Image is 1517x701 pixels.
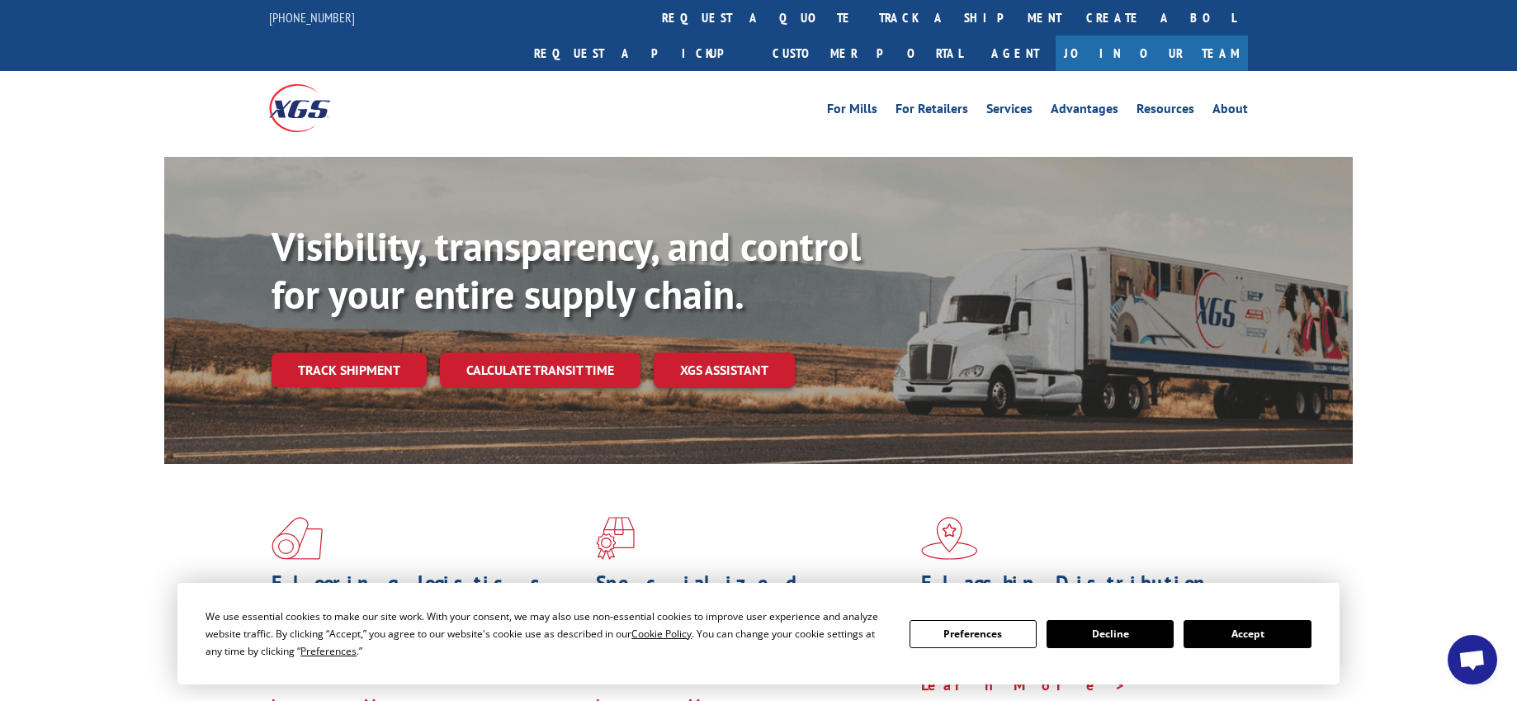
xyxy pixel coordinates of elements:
[910,620,1037,648] button: Preferences
[1212,102,1248,121] a: About
[921,573,1233,621] h1: Flagship Distribution Model
[827,102,877,121] a: For Mills
[1047,620,1174,648] button: Decline
[1056,36,1248,71] a: Join Our Team
[596,573,908,621] h1: Specialized Freight Experts
[272,220,861,320] b: Visibility, transparency, and control for your entire supply chain.
[1137,102,1194,121] a: Resources
[921,675,1127,694] a: Learn More >
[272,517,323,560] img: xgs-icon-total-supply-chain-intelligence-red
[206,608,889,660] div: We use essential cookies to make our site work. With your consent, we may also use non-essential ...
[1184,620,1311,648] button: Accept
[1051,102,1118,121] a: Advantages
[1448,635,1497,684] div: Open chat
[631,627,692,641] span: Cookie Policy
[975,36,1056,71] a: Agent
[760,36,975,71] a: Customer Portal
[596,517,635,560] img: xgs-icon-focused-on-flooring-red
[177,583,1340,684] div: Cookie Consent Prompt
[272,573,584,621] h1: Flooring Logistics Solutions
[522,36,760,71] a: Request a pickup
[272,353,427,387] a: Track shipment
[896,102,968,121] a: For Retailers
[986,102,1033,121] a: Services
[300,644,357,658] span: Preferences
[269,9,355,26] a: [PHONE_NUMBER]
[921,517,978,560] img: xgs-icon-flagship-distribution-model-red
[654,353,795,388] a: XGS ASSISTANT
[440,353,640,388] a: Calculate transit time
